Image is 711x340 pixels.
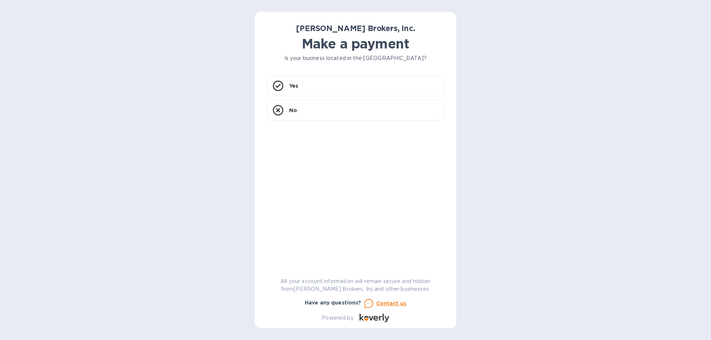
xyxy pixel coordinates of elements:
p: All your account information will remain secure and hidden from [PERSON_NAME] Brokers, Inc. and o... [267,277,444,293]
b: Have any questions? [305,300,361,306]
p: Powered by [322,314,353,322]
p: Yes [289,82,298,90]
b: [PERSON_NAME] Brokers, Inc. [296,24,415,33]
p: Is your business located in the [GEOGRAPHIC_DATA]? [267,54,444,62]
p: No [289,107,297,114]
h1: Make a payment [267,36,444,51]
u: Contact us [376,300,407,306]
